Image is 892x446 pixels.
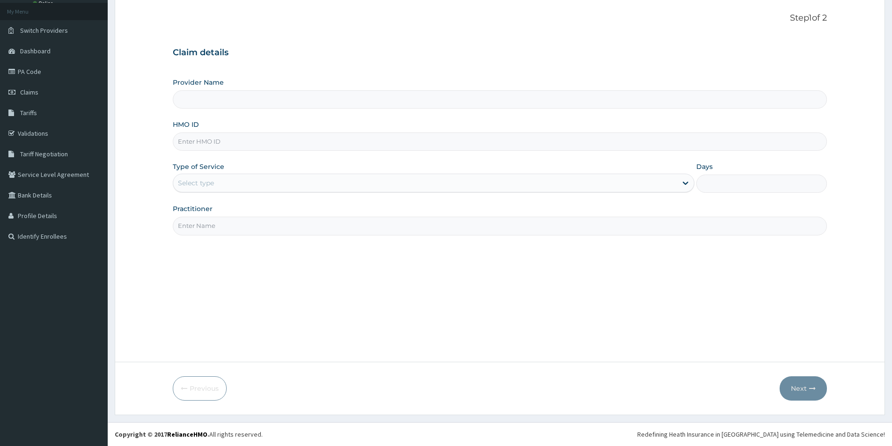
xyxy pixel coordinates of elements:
a: RelianceHMO [167,430,207,439]
h3: Claim details [173,48,827,58]
div: Select type [178,178,214,188]
span: Switch Providers [20,26,68,35]
span: Tariff Negotiation [20,150,68,158]
label: Practitioner [173,204,213,213]
button: Next [780,376,827,401]
span: Tariffs [20,109,37,117]
label: HMO ID [173,120,199,129]
strong: Copyright © 2017 . [115,430,209,439]
footer: All rights reserved. [108,422,892,446]
button: Previous [173,376,227,401]
span: Claims [20,88,38,96]
label: Type of Service [173,162,224,171]
input: Enter Name [173,217,827,235]
label: Provider Name [173,78,224,87]
input: Enter HMO ID [173,132,827,151]
span: Dashboard [20,47,51,55]
label: Days [696,162,713,171]
div: Redefining Heath Insurance in [GEOGRAPHIC_DATA] using Telemedicine and Data Science! [637,430,885,439]
p: Step 1 of 2 [173,13,827,23]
